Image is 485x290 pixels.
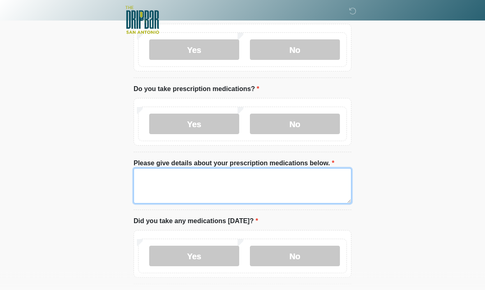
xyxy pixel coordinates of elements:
label: No [250,40,340,60]
label: No [250,114,340,135]
label: No [250,246,340,267]
label: Do you take prescription medications? [134,84,259,94]
label: Yes [149,246,239,267]
label: Did you take any medications [DATE]? [134,217,258,226]
label: Please give details about your prescription medications below. [134,159,334,169]
img: The DRIPBaR - San Antonio Fossil Creek Logo [125,6,159,35]
label: Yes [149,114,239,135]
label: Yes [149,40,239,60]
